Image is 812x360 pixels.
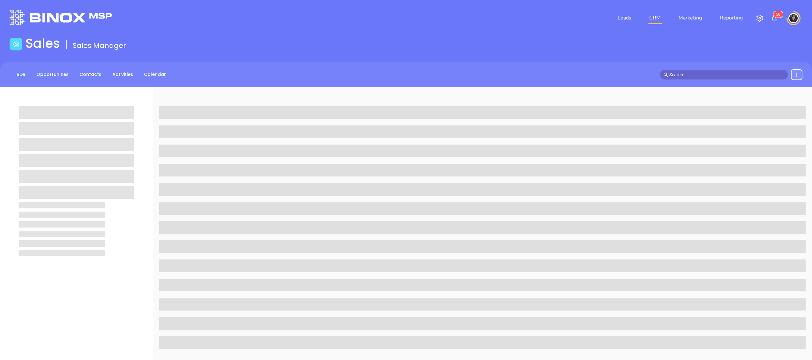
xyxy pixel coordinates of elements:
img: iconSetting [756,14,763,22]
a: Activities [109,69,137,80]
a: CRM [647,11,663,24]
a: BDR [13,69,29,80]
span: search [664,72,668,77]
sup: 58 [773,11,783,18]
input: Search… [669,71,784,78]
span: 5 [776,12,778,17]
a: Marketing [676,11,704,24]
a: Calendar [140,69,170,80]
img: user [788,13,799,23]
a: Leads [615,11,634,24]
span: Sales Manager [73,41,126,50]
h1: Sales [26,36,60,51]
img: logo [10,10,112,25]
img: iconNotification [771,14,778,22]
span: 8 [778,12,780,17]
a: Reporting [717,11,745,24]
a: Opportunities [33,69,72,80]
a: Contacts [76,69,105,80]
